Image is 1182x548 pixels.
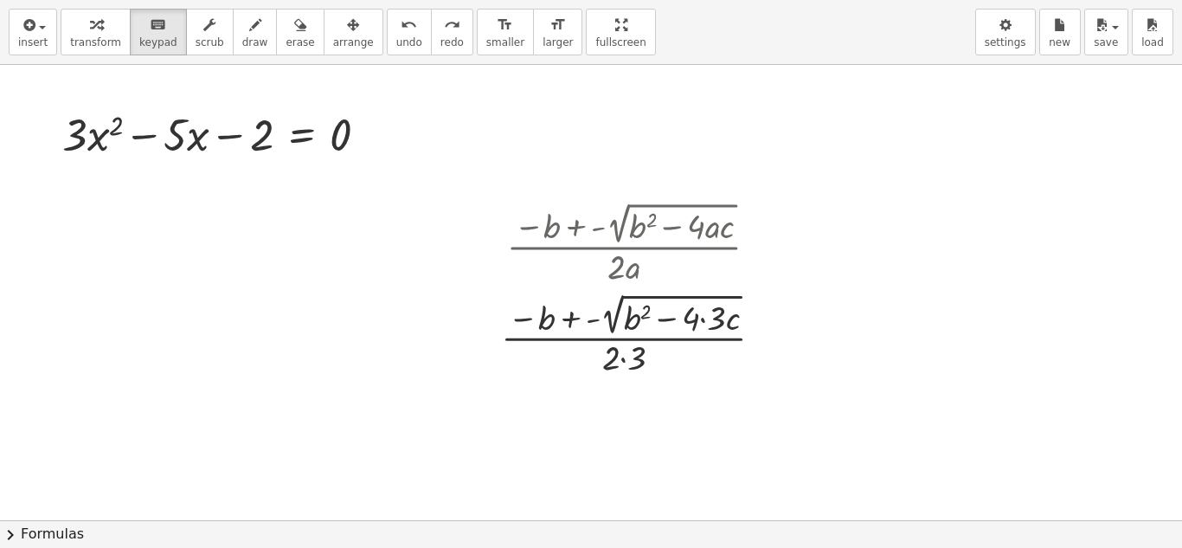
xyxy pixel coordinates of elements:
[497,15,513,35] i: format_size
[387,9,432,55] button: undoundo
[985,36,1026,48] span: settings
[186,9,234,55] button: scrub
[1049,36,1070,48] span: new
[70,36,121,48] span: transform
[1039,9,1081,55] button: new
[286,36,314,48] span: erase
[130,9,187,55] button: keyboardkeypad
[61,9,131,55] button: transform
[276,9,324,55] button: erase
[975,9,1036,55] button: settings
[533,9,582,55] button: format_sizelarger
[18,36,48,48] span: insert
[324,9,383,55] button: arrange
[242,36,268,48] span: draw
[477,9,534,55] button: format_sizesmaller
[1132,9,1173,55] button: load
[440,36,464,48] span: redo
[1141,36,1164,48] span: load
[333,36,374,48] span: arrange
[549,15,566,35] i: format_size
[401,15,417,35] i: undo
[1084,9,1128,55] button: save
[595,36,646,48] span: fullscreen
[150,15,166,35] i: keyboard
[543,36,573,48] span: larger
[233,9,278,55] button: draw
[431,9,473,55] button: redoredo
[9,9,57,55] button: insert
[139,36,177,48] span: keypad
[396,36,422,48] span: undo
[486,36,524,48] span: smaller
[444,15,460,35] i: redo
[1094,36,1118,48] span: save
[196,36,224,48] span: scrub
[586,9,655,55] button: fullscreen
